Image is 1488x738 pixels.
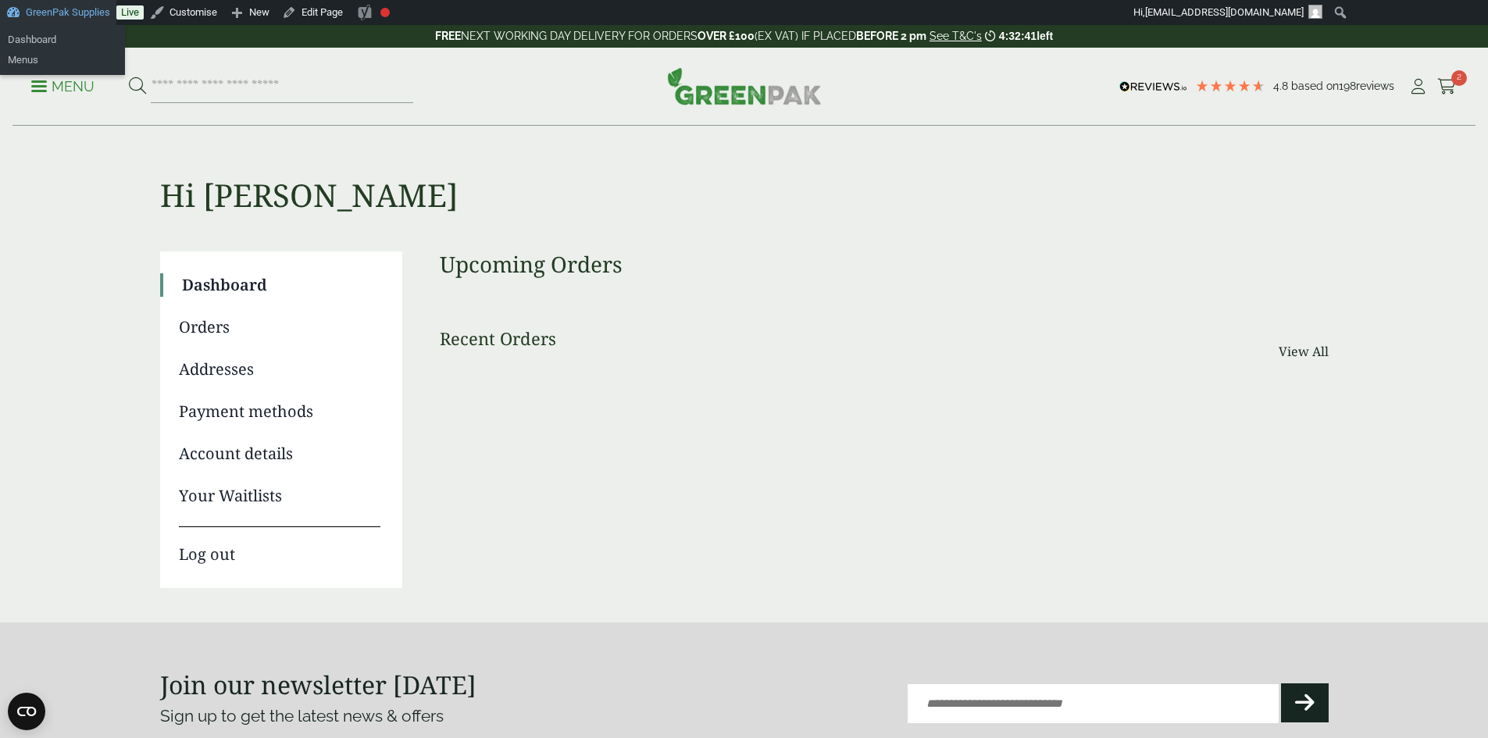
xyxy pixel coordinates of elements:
[179,526,380,566] a: Log out
[182,273,380,297] a: Dashboard
[440,251,1329,278] h3: Upcoming Orders
[1339,80,1356,92] span: 198
[1037,30,1053,42] span: left
[1279,342,1329,361] a: View All
[999,30,1037,42] span: 4:32:41
[1451,70,1467,86] span: 2
[930,30,982,42] a: See T&C's
[1356,80,1394,92] span: reviews
[8,693,45,730] button: Open CMP widget
[160,127,1329,214] h1: Hi [PERSON_NAME]
[856,30,926,42] strong: BEFORE 2 pm
[1145,6,1304,18] span: [EMAIL_ADDRESS][DOMAIN_NAME]
[179,400,380,423] a: Payment methods
[160,668,476,701] strong: Join our newsletter [DATE]
[31,77,95,96] p: Menu
[31,77,95,93] a: Menu
[179,484,380,508] a: Your Waitlists
[380,8,390,17] div: Focus keyphrase not set
[698,30,755,42] strong: OVER £100
[1291,80,1339,92] span: Based on
[1437,75,1457,98] a: 2
[435,30,461,42] strong: FREE
[1437,79,1457,94] i: Cart
[160,704,686,729] p: Sign up to get the latest news & offers
[1408,79,1428,94] i: My Account
[1273,80,1291,92] span: 4.8
[179,442,380,465] a: Account details
[116,5,144,20] a: Live
[1195,79,1265,93] div: 4.79 Stars
[179,358,380,381] a: Addresses
[1119,81,1187,92] img: REVIEWS.io
[179,316,380,339] a: Orders
[667,67,822,105] img: GreenPak Supplies
[440,328,556,348] h3: Recent Orders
